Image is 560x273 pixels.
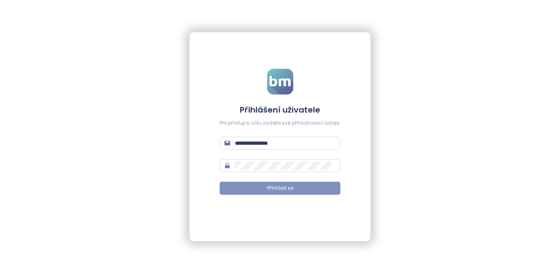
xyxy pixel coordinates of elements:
[267,69,293,94] img: logo
[267,185,293,192] span: Přihlásit se
[220,104,340,115] h4: Přihlášení uživatele
[224,140,230,146] span: mail
[220,182,340,195] button: Přihlásit se
[224,163,230,168] span: lock
[220,119,340,127] div: Pro přístup k účtu zadejte své přihlašovací údaje.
